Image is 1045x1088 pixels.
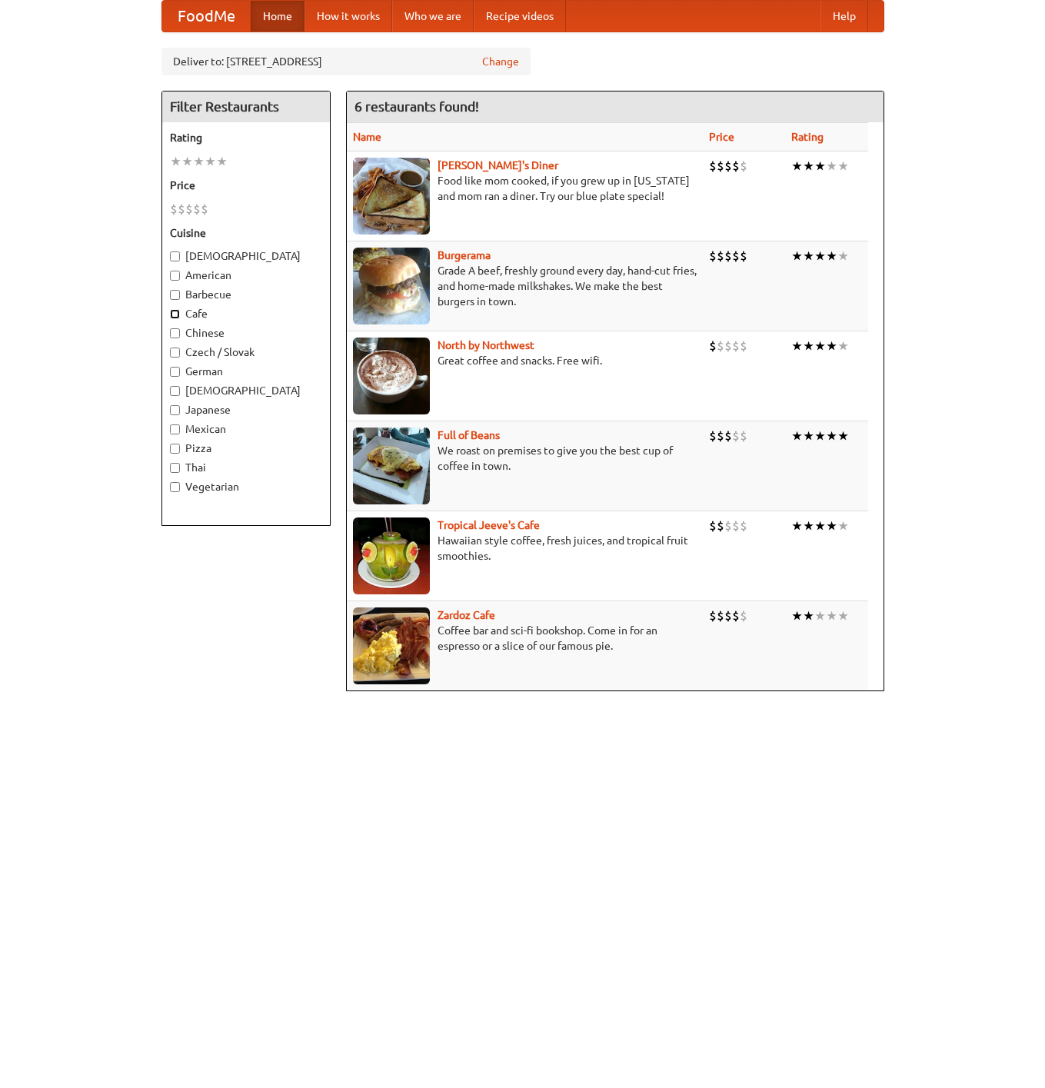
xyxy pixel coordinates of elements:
[170,268,322,283] label: American
[438,609,495,621] a: Zardoz Cafe
[170,460,322,475] label: Thai
[724,517,732,534] li: $
[717,428,724,444] li: $
[170,344,322,360] label: Czech / Slovak
[791,248,803,265] li: ★
[740,607,747,624] li: $
[170,248,322,264] label: [DEMOGRAPHIC_DATA]
[814,607,826,624] li: ★
[803,338,814,354] li: ★
[814,158,826,175] li: ★
[438,519,540,531] b: Tropical Jeeve's Cafe
[353,428,430,504] img: beans.jpg
[724,607,732,624] li: $
[170,383,322,398] label: [DEMOGRAPHIC_DATA]
[826,248,837,265] li: ★
[803,158,814,175] li: ★
[201,201,208,218] li: $
[353,158,430,235] img: sallys.jpg
[740,517,747,534] li: $
[826,607,837,624] li: ★
[353,443,697,474] p: We roast on premises to give you the best cup of coffee in town.
[170,402,322,418] label: Japanese
[717,158,724,175] li: $
[740,428,747,444] li: $
[709,158,717,175] li: $
[709,428,717,444] li: $
[162,1,251,32] a: FoodMe
[814,248,826,265] li: ★
[474,1,566,32] a: Recipe videos
[178,201,185,218] li: $
[170,271,180,281] input: American
[170,153,181,170] li: ★
[724,248,732,265] li: $
[709,248,717,265] li: $
[740,248,747,265] li: $
[814,428,826,444] li: ★
[826,338,837,354] li: ★
[803,248,814,265] li: ★
[353,248,430,324] img: burgerama.jpg
[353,338,430,414] img: north.jpg
[791,158,803,175] li: ★
[791,517,803,534] li: ★
[170,130,322,145] h5: Rating
[791,607,803,624] li: ★
[353,173,697,204] p: Food like mom cooked, if you grew up in [US_STATE] and mom ran a diner. Try our blue plate special!
[438,339,534,351] a: North by Northwest
[438,159,558,171] a: [PERSON_NAME]'s Diner
[353,607,430,684] img: zardoz.jpg
[791,131,824,143] a: Rating
[185,201,193,218] li: $
[170,444,180,454] input: Pizza
[170,201,178,218] li: $
[709,517,717,534] li: $
[170,287,322,302] label: Barbecue
[724,158,732,175] li: $
[803,607,814,624] li: ★
[170,251,180,261] input: [DEMOGRAPHIC_DATA]
[170,364,322,379] label: German
[170,386,180,396] input: [DEMOGRAPHIC_DATA]
[353,263,697,309] p: Grade A beef, freshly ground every day, hand-cut fries, and home-made milkshakes. We make the bes...
[803,428,814,444] li: ★
[170,482,180,492] input: Vegetarian
[732,338,740,354] li: $
[709,338,717,354] li: $
[392,1,474,32] a: Who we are
[837,428,849,444] li: ★
[170,290,180,300] input: Barbecue
[353,131,381,143] a: Name
[732,607,740,624] li: $
[438,249,491,261] a: Burgerama
[740,338,747,354] li: $
[826,517,837,534] li: ★
[732,158,740,175] li: $
[814,338,826,354] li: ★
[837,338,849,354] li: ★
[170,463,180,473] input: Thai
[161,48,531,75] div: Deliver to: [STREET_ADDRESS]
[353,517,430,594] img: jeeves.jpg
[732,517,740,534] li: $
[709,131,734,143] a: Price
[353,623,697,654] p: Coffee bar and sci-fi bookshop. Come in for an espresso or a slice of our famous pie.
[251,1,305,32] a: Home
[724,338,732,354] li: $
[170,306,322,321] label: Cafe
[717,338,724,354] li: $
[170,367,180,377] input: German
[482,54,519,69] a: Change
[837,607,849,624] li: ★
[170,348,180,358] input: Czech / Slovak
[170,479,322,494] label: Vegetarian
[837,248,849,265] li: ★
[438,429,500,441] a: Full of Beans
[791,338,803,354] li: ★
